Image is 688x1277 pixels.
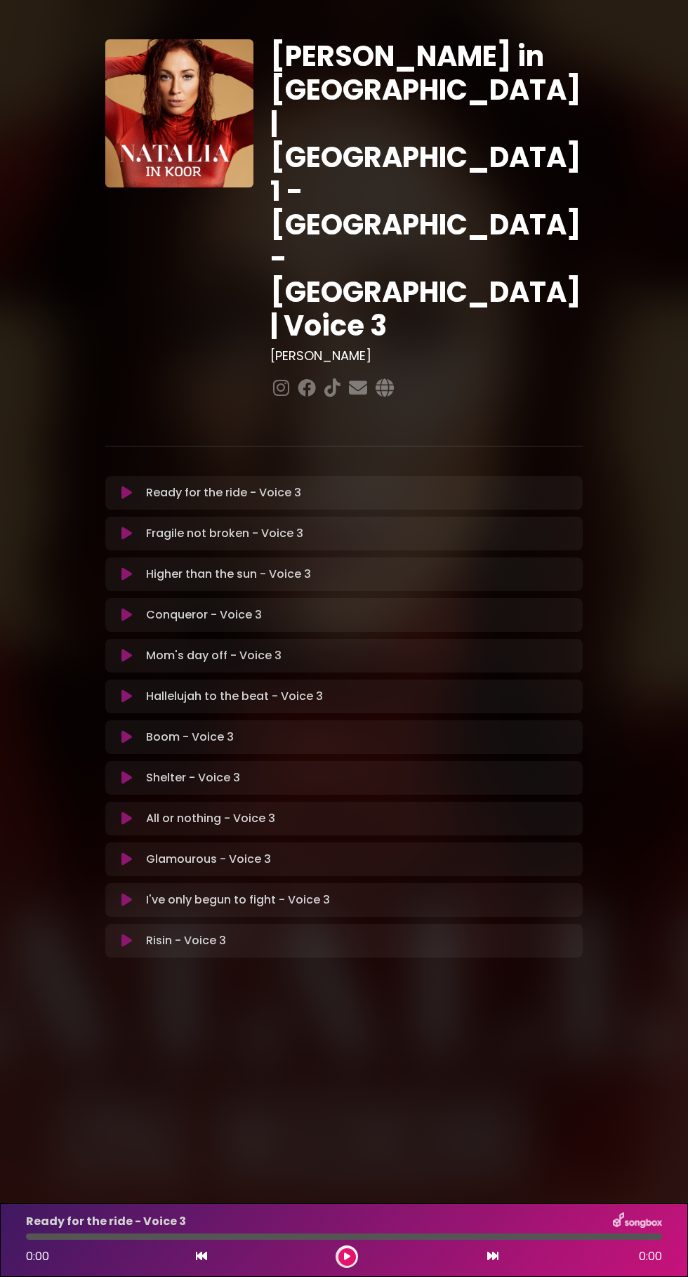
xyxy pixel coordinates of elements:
p: Fragile not broken - Voice 3 [146,525,303,542]
p: I've only begun to fight - Voice 3 [146,892,330,908]
p: Glamourous - Voice 3 [146,851,271,868]
p: Shelter - Voice 3 [146,769,240,786]
p: Boom - Voice 3 [146,729,234,746]
h1: [PERSON_NAME] in [GEOGRAPHIC_DATA] | [GEOGRAPHIC_DATA] 1 - [GEOGRAPHIC_DATA] - [GEOGRAPHIC_DATA] ... [270,39,583,343]
p: Conqueror - Voice 3 [146,607,262,623]
p: Higher than the sun - Voice 3 [146,566,311,583]
p: Ready for the ride - Voice 3 [146,484,301,501]
p: Hallelujah to the beat - Voice 3 [146,688,323,705]
p: Mom's day off - Voice 3 [146,647,282,664]
p: All or nothing - Voice 3 [146,810,275,827]
p: Risin - Voice 3 [146,932,226,949]
img: YTVS25JmS9CLUqXqkEhs [105,39,253,187]
h3: [PERSON_NAME] [270,348,583,364]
